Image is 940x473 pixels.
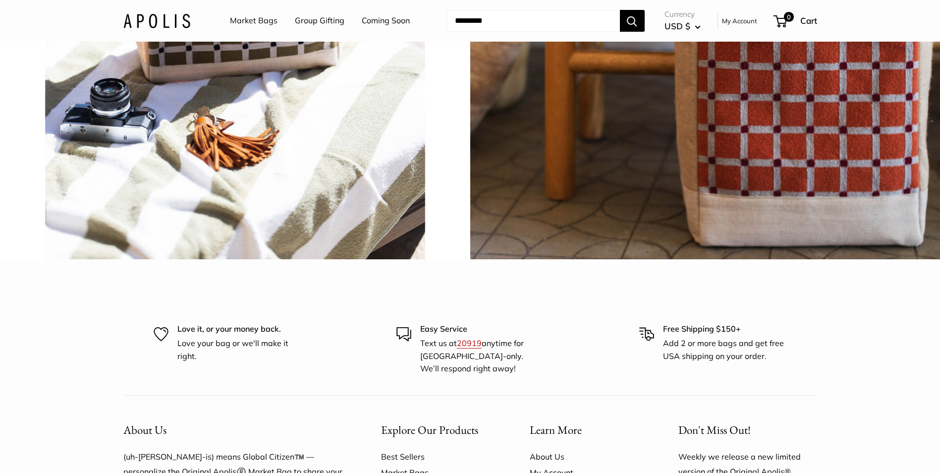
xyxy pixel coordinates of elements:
button: Explore Our Products [381,420,495,440]
a: 20919 [457,338,482,348]
img: Apolis [123,13,190,28]
a: Coming Soon [362,13,410,28]
span: USD $ [664,21,690,31]
p: Text us at anytime for [GEOGRAPHIC_DATA]-only. We’ll respond right away! [420,337,544,375]
span: About Us [123,422,166,437]
button: About Us [123,420,346,440]
a: Best Sellers [381,449,495,465]
a: Group Gifting [295,13,344,28]
p: Easy Service [420,323,544,336]
span: Learn More [530,422,582,437]
a: 0 Cart [774,13,817,29]
span: 0 [783,12,793,22]
button: Learn More [530,420,644,440]
p: Love your bag or we'll make it right. [177,337,301,362]
p: Love it, or your money back. [177,323,301,336]
a: Market Bags [230,13,277,28]
a: About Us [530,449,644,465]
p: Don't Miss Out! [678,420,817,440]
p: Free Shipping $150+ [663,323,787,336]
span: Cart [800,15,817,26]
span: Explore Our Products [381,422,478,437]
a: My Account [722,15,757,27]
span: Currency [664,7,701,21]
p: Add 2 or more bags and get free USA shipping on your order. [663,337,787,362]
input: Search... [447,10,620,32]
button: Search [620,10,645,32]
button: USD $ [664,18,701,34]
